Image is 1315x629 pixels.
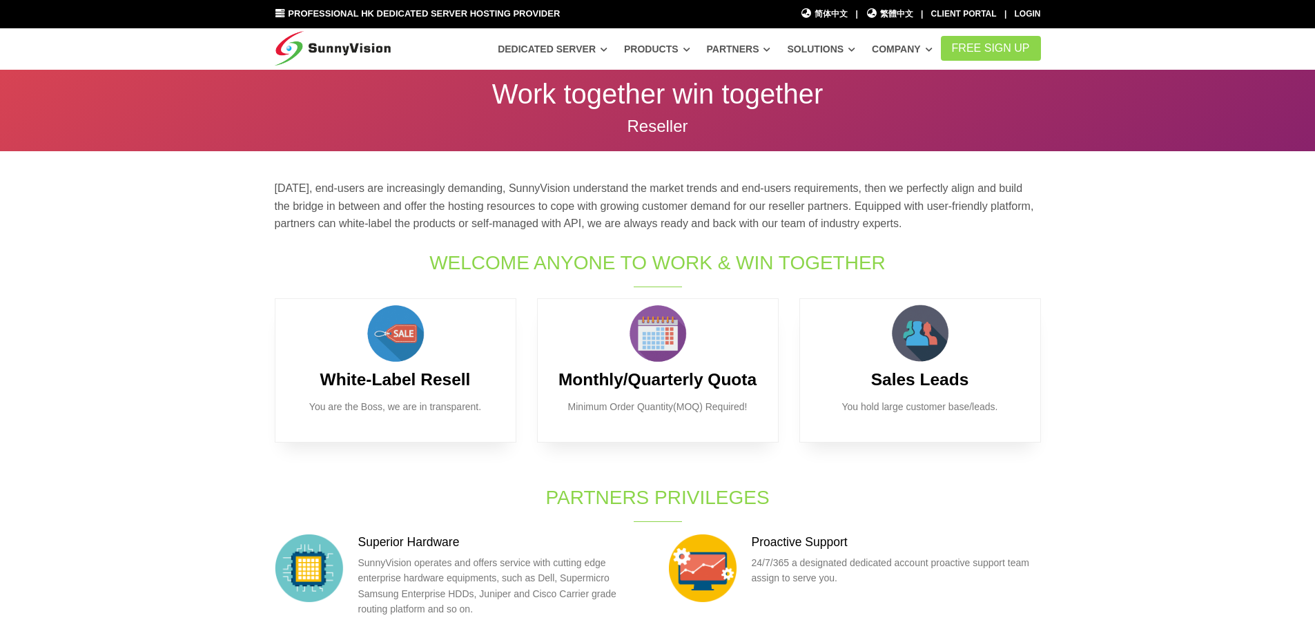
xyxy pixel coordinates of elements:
p: You hold large customer base/leads. [821,399,1020,414]
b: Sales Leads [871,370,969,389]
li: | [855,8,857,21]
p: SunnyVision operates and offers service with cutting edge enterprise hardware equipments, such as... [358,555,647,617]
b: Monthly/Quarterly Quota [558,370,757,389]
a: Login [1015,9,1041,19]
a: 繁體中文 [866,8,913,21]
b: White-Label Resell [320,370,471,389]
img: sales.png [361,299,430,368]
img: hardware.png [275,534,344,603]
img: support.png [668,534,737,603]
p: Minimum Order Quantity(MOQ) Required! [558,399,757,414]
a: Partners [707,37,771,61]
li: | [921,8,923,21]
p: [DATE], end-users are increasingly demanding, SunnyVision understand the market trends and end-us... [275,180,1041,233]
p: Reseller [275,118,1041,135]
p: Work together win together [275,80,1041,108]
p: 24/7/365 a designated dedicated account proactive support team assign to serve you. [752,555,1041,586]
img: customer.png [886,299,955,368]
li: | [1004,8,1006,21]
a: FREE Sign Up [941,36,1041,61]
img: calendar.png [623,299,692,368]
a: Solutions [787,37,855,61]
a: 简体中文 [801,8,848,21]
a: Dedicated Server [498,37,607,61]
h3: Superior Hardware [358,534,647,551]
h1: Welcome Anyone to Work & Win Together [428,249,888,276]
h1: Partners Privileges [428,484,888,511]
span: Professional HK Dedicated Server Hosting Provider [288,8,560,19]
p: You are the Boss, we are in transparent. [296,399,495,414]
a: Company [872,37,933,61]
h3: Proactive Support [752,534,1041,551]
a: Products [624,37,690,61]
a: Client Portal [931,9,997,19]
